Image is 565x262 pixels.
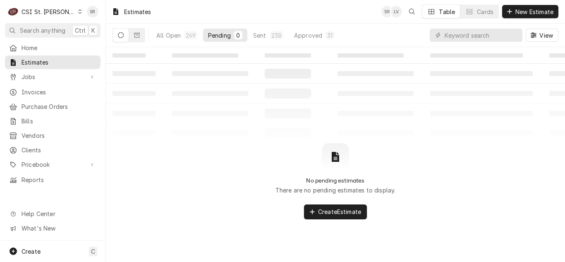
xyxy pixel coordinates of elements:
button: CreateEstimate [304,204,367,219]
a: Go to Pricebook [5,158,101,171]
span: What's New [22,224,96,233]
span: ‌ [265,53,311,58]
a: Vendors [5,129,101,142]
a: Clients [5,143,101,157]
div: Table [439,7,455,16]
div: SR [381,6,393,17]
table: Pending Estimates List Loading [106,47,565,143]
span: ‌ [430,53,523,58]
span: Search anything [20,26,65,35]
button: New Estimate [502,5,558,18]
a: Home [5,41,101,55]
a: Bills [5,114,101,128]
div: Lisa Vestal's Avatar [390,6,402,17]
a: Reports [5,173,101,187]
div: LV [390,6,402,17]
span: Bills [22,117,96,125]
div: Approved [294,31,322,40]
div: 269 [186,31,195,40]
span: Jobs [22,72,84,81]
a: Estimates [5,55,101,69]
a: Go to What's New [5,221,101,235]
input: Keyword search [445,29,518,42]
div: Stephani Roth's Avatar [381,6,393,17]
span: ‌ [338,53,404,58]
a: Go to Jobs [5,70,101,84]
span: Estimates [22,58,96,67]
a: Purchase Orders [5,100,101,113]
span: Pricebook [22,160,84,169]
span: ‌ [113,53,146,58]
a: Go to Help Center [5,207,101,221]
span: Clients [22,146,96,154]
button: Open search [405,5,419,18]
div: Sent [253,31,266,40]
span: Help Center [22,209,96,218]
div: CSI St. Louis's Avatar [7,6,19,17]
div: CSI St. [PERSON_NAME] [22,7,75,16]
span: Create Estimate [316,207,363,216]
span: K [91,26,95,35]
button: Search anythingCtrlK [5,23,101,38]
span: ‌ [172,53,238,58]
div: SR [87,6,98,17]
div: C [7,6,19,17]
span: View [538,31,555,40]
a: Invoices [5,85,101,99]
span: New Estimate [514,7,555,16]
span: Purchase Orders [22,102,96,111]
div: Stephani Roth's Avatar [87,6,98,17]
span: Vendors [22,131,96,140]
div: 31 [327,31,333,40]
button: View [526,29,558,42]
h2: No pending estimates [306,177,364,184]
span: Create [22,248,41,255]
div: All Open [156,31,181,40]
span: Ctrl [75,26,86,35]
div: 238 [271,31,282,40]
div: 0 [236,31,241,40]
div: Pending [208,31,231,40]
p: There are no pending estimates to display. [275,186,396,195]
span: C [91,247,95,256]
div: Cards [477,7,493,16]
span: Reports [22,175,96,184]
span: Invoices [22,88,96,96]
span: Home [22,43,96,52]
